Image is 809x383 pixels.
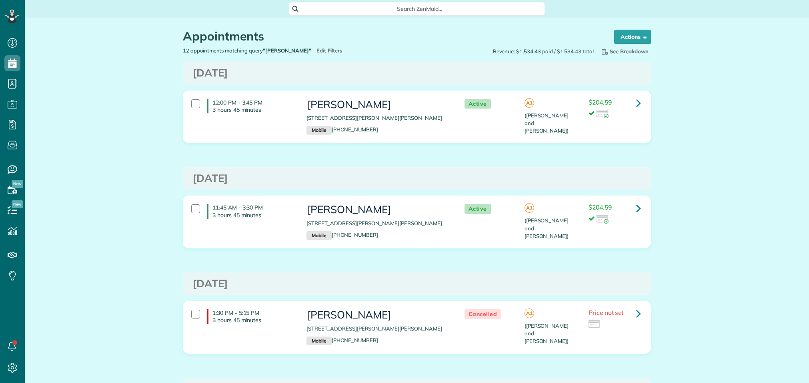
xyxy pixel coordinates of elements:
span: New [12,200,23,208]
span: A1 [525,98,534,108]
img: icon_credit_card_neutral-3d9a980bd25ce6dbb0f2033d7200983694762465c175678fcbc2d8f4bc43548e.png [589,320,601,329]
span: $204.59 [589,203,612,211]
button: See Breakdown [598,47,651,56]
h3: [DATE] [193,278,641,290]
h3: [PERSON_NAME] [306,309,448,321]
span: Active [465,99,491,109]
a: Mobile[PHONE_NUMBER] [306,337,378,343]
p: [STREET_ADDRESS][PERSON_NAME][PERSON_NAME] [306,114,448,122]
a: Mobile[PHONE_NUMBER] [306,126,378,133]
a: Edit Filters [316,47,342,54]
h3: [PERSON_NAME] [306,99,448,111]
button: Actions [614,30,651,44]
a: Mobile[PHONE_NUMBER] [306,232,378,238]
small: Mobile [306,126,331,135]
span: Price not set [589,308,624,316]
small: Mobile [306,231,331,240]
h4: 12:00 PM - 3:45 PM [207,99,294,113]
h3: [PERSON_NAME] [306,204,448,216]
h3: [DATE] [193,67,641,79]
span: A1 [525,308,534,318]
strong: "[PERSON_NAME]" [263,47,311,54]
span: ([PERSON_NAME] and [PERSON_NAME]) [525,217,569,239]
p: [STREET_ADDRESS][PERSON_NAME][PERSON_NAME] [306,325,448,333]
small: Mobile [306,337,331,345]
h4: 11:45 AM - 3:30 PM [207,204,294,218]
span: $204.59 [589,98,612,106]
span: Cancelled [465,309,501,319]
h3: [DATE] [193,173,641,184]
p: 3 hours 45 minutes [212,106,294,113]
span: ([PERSON_NAME] and [PERSON_NAME]) [525,323,569,344]
p: 3 hours 45 minutes [212,212,294,219]
span: Revenue: $1,534.43 paid / $1,534.43 total [493,48,594,55]
span: See Breakdown [600,48,649,54]
span: A1 [525,203,534,213]
img: icon_credit_card_success-27c2c4fc500a7f1a58a13ef14842cb958d03041fefb464fd2e53c949a5770e83.png [597,215,609,224]
h4: 1:30 PM - 5:15 PM [207,309,294,324]
h1: Appointments [183,30,599,43]
span: Active [465,204,491,214]
p: [STREET_ADDRESS][PERSON_NAME][PERSON_NAME] [306,220,448,227]
span: ([PERSON_NAME] and [PERSON_NAME]) [525,112,569,134]
p: 3 hours 45 minutes [212,316,294,324]
img: icon_credit_card_success-27c2c4fc500a7f1a58a13ef14842cb958d03041fefb464fd2e53c949a5770e83.png [597,110,609,119]
span: New [12,180,23,188]
div: 12 appointments matching query [177,47,417,54]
